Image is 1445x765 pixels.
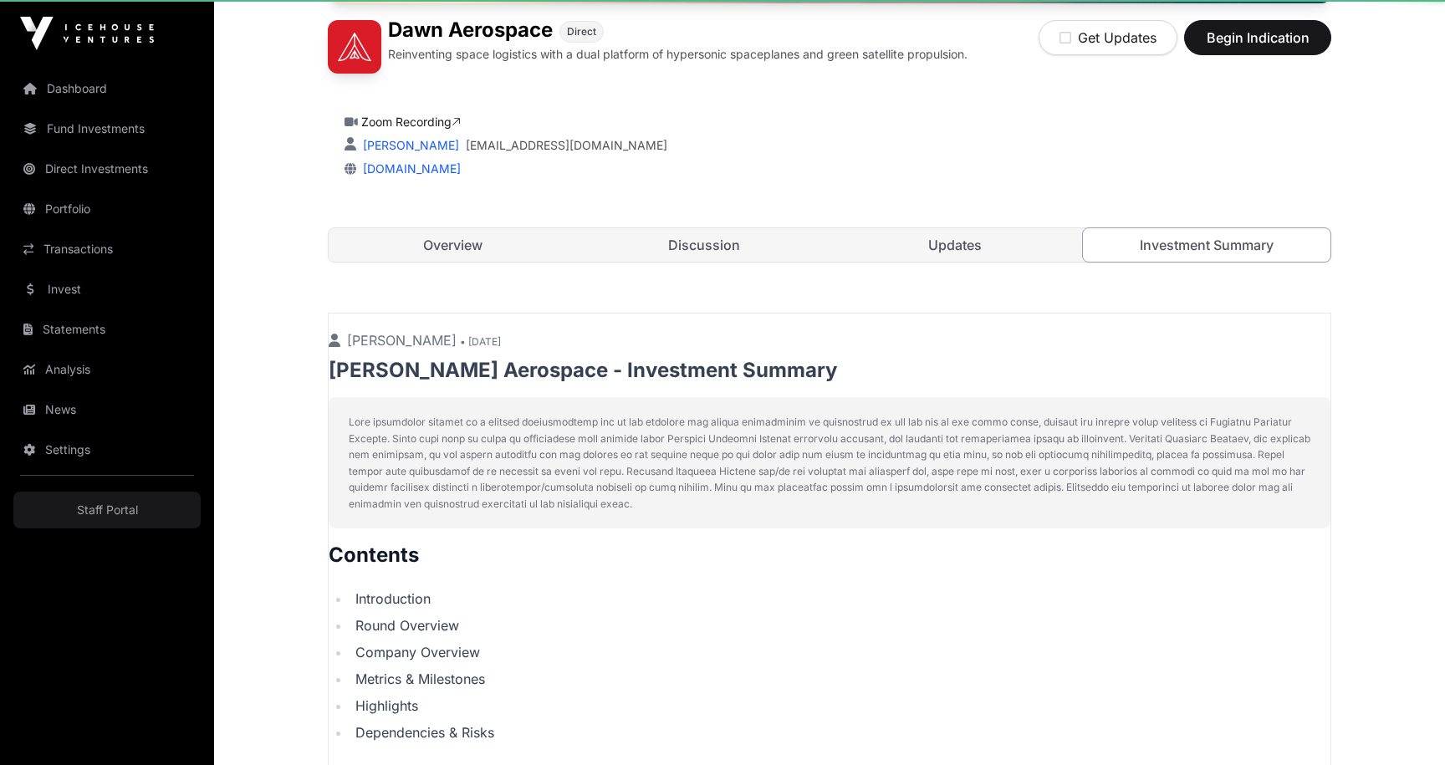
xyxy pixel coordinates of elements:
a: Settings [13,431,201,468]
a: Transactions [13,231,201,268]
a: Discussion [580,228,829,262]
a: Fund Investments [13,110,201,147]
p: [PERSON_NAME] [329,330,1330,350]
a: Zoom Recording [361,115,461,129]
img: Icehouse Ventures Logo [20,17,154,50]
h2: Contents [329,542,1330,569]
p: Lore ipsumdolor sitamet co a elitsed doeiusmodtemp inc ut lab etdolore mag aliqua enimadminim ve ... [349,414,1310,512]
iframe: Chat Widget [1361,685,1445,765]
a: Staff Portal [13,492,201,528]
a: News [13,391,201,428]
a: Statements [13,311,201,348]
a: Invest [13,271,201,308]
button: Get Updates [1039,20,1177,55]
p: Reinventing space logistics with a dual platform of hypersonic spaceplanes and green satellite pr... [388,46,968,63]
a: [DOMAIN_NAME] [356,161,461,176]
span: • [DATE] [460,335,501,348]
li: Dependencies & Risks [350,722,1330,742]
li: Highlights [350,696,1330,716]
li: Metrics & Milestones [350,669,1330,689]
li: Company Overview [350,642,1330,662]
a: Dashboard [13,70,201,107]
a: [PERSON_NAME] [360,138,459,152]
nav: Tabs [329,228,1330,262]
span: Direct [567,25,596,38]
span: Begin Indication [1205,28,1310,48]
a: Portfolio [13,191,201,227]
a: Overview [329,228,577,262]
img: Dawn Aerospace [328,20,381,74]
a: Investment Summary [1082,227,1332,263]
p: [PERSON_NAME] Aerospace - Investment Summary [329,357,1330,384]
button: Begin Indication [1184,20,1331,55]
a: Analysis [13,351,201,388]
a: Direct Investments [13,150,201,187]
a: [EMAIL_ADDRESS][DOMAIN_NAME] [466,137,667,154]
a: Updates [831,228,1080,262]
li: Introduction [350,589,1330,609]
li: Round Overview [350,615,1330,635]
a: Begin Indication [1184,37,1331,54]
h1: Dawn Aerospace [388,20,553,43]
